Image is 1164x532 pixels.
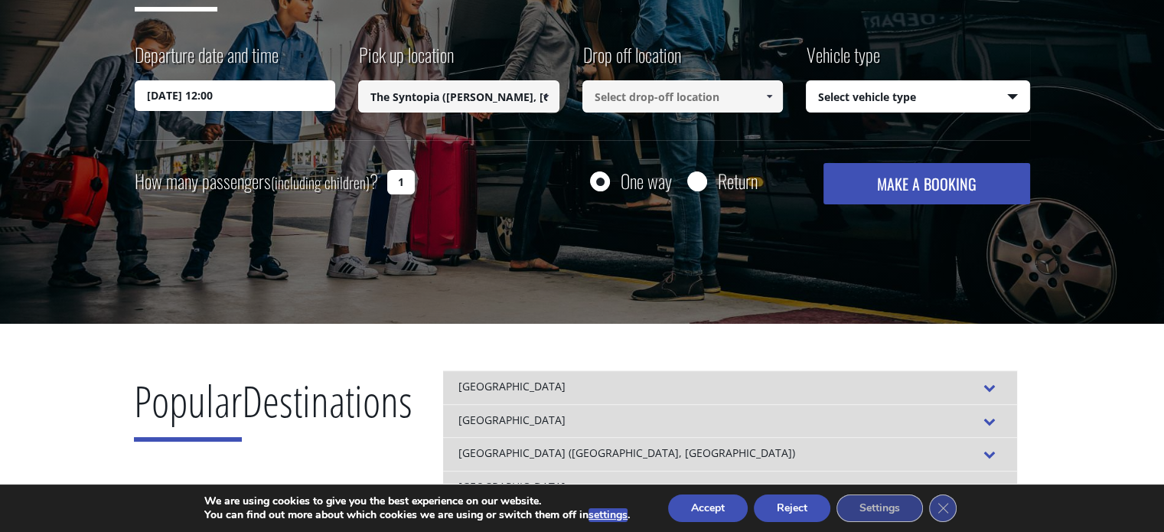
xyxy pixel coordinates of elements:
[443,437,1017,471] div: [GEOGRAPHIC_DATA] ([GEOGRAPHIC_DATA], [GEOGRAPHIC_DATA])
[358,80,559,113] input: Select pickup location
[806,41,880,80] label: Vehicle type
[443,404,1017,438] div: [GEOGRAPHIC_DATA]
[836,494,923,522] button: Settings
[582,41,681,80] label: Drop off location
[757,80,782,113] a: Show All Items
[718,171,758,191] label: Return
[754,494,830,522] button: Reject
[823,163,1029,204] button: MAKE A BOOKING
[929,494,957,522] button: Close GDPR Cookie Banner
[443,471,1017,504] div: [GEOGRAPHIC_DATA]
[134,370,412,453] h2: Destinations
[271,171,370,194] small: (including children)
[533,80,558,113] a: Show All Items
[807,81,1029,113] span: Select vehicle type
[135,163,378,201] label: How many passengers ?
[589,508,628,522] button: settings
[204,494,630,508] p: We are using cookies to give you the best experience on our website.
[204,508,630,522] p: You can find out more about which cookies we are using or switch them off in .
[621,171,672,191] label: One way
[135,41,279,80] label: Departure date and time
[582,80,784,113] input: Select drop-off location
[443,370,1017,404] div: [GEOGRAPHIC_DATA]
[358,41,454,80] label: Pick up location
[134,371,242,442] span: Popular
[668,494,748,522] button: Accept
